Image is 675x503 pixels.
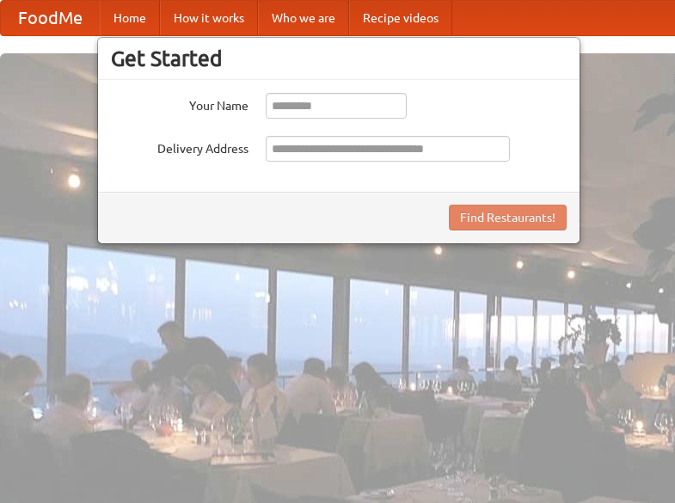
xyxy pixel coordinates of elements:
[449,205,567,230] button: Find Restaurants!
[349,1,452,35] a: Recipe videos
[258,1,349,35] a: Who we are
[100,1,160,35] a: Home
[111,46,567,71] h3: Get Started
[111,136,249,157] label: Delivery Address
[111,93,249,114] label: Your Name
[1,1,100,35] a: FoodMe
[160,1,258,35] a: How it works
